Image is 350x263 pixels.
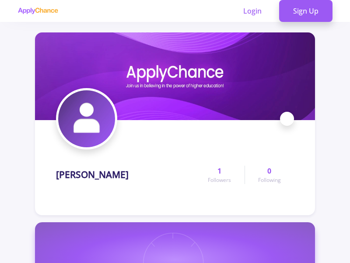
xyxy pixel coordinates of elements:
a: 1Followers [195,166,244,184]
span: 1 [217,166,221,176]
img: Mahdiyeh Rouzpeikarcover image [35,32,315,120]
span: 0 [267,166,271,176]
img: Mahdiyeh Rouzpeikaravatar [58,90,115,147]
span: Followers [208,176,231,184]
img: applychance logo text only [17,7,58,14]
a: 0Following [245,166,294,184]
span: Following [258,176,281,184]
h1: [PERSON_NAME] [56,169,129,180]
